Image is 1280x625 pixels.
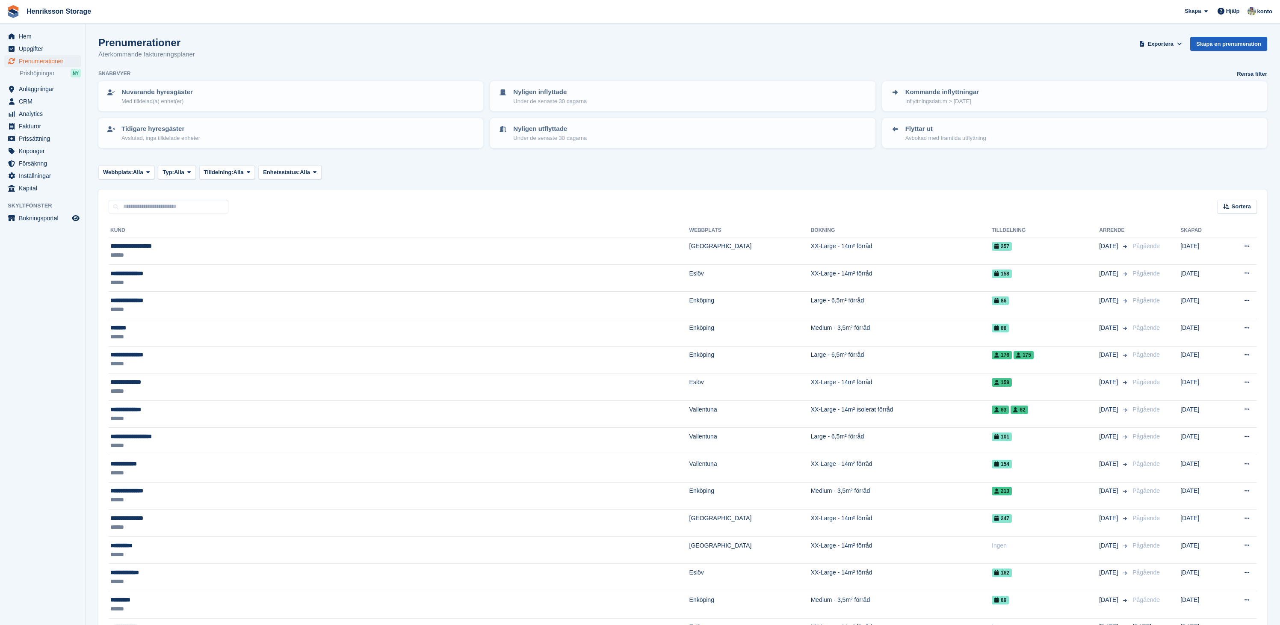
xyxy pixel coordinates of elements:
span: 175 [1014,351,1034,359]
span: 88 [992,324,1009,332]
td: [DATE] [1180,237,1222,265]
span: Pågående [1132,542,1160,549]
p: Flyttar ut [905,124,986,134]
span: Kapital [19,182,70,194]
span: Webbplats: [103,168,133,177]
span: CRM [19,95,70,107]
h1: Prenumerationer [98,37,195,48]
span: Pågående [1132,270,1160,277]
span: Hem [19,30,70,42]
a: menu [4,145,81,157]
button: Exportera [1138,37,1183,51]
a: menu [4,43,81,55]
span: [DATE] [1099,541,1120,550]
td: [DATE] [1180,400,1222,428]
td: Large - 6,5m² förråd [811,292,992,319]
td: Large - 6,5m² förråd [811,428,992,455]
span: Kuponger [19,145,70,157]
span: Fakturor [19,120,70,132]
span: Bokningsportal [19,212,70,224]
td: Enköping [689,292,811,319]
span: Försäkring [19,157,70,169]
button: Webbplats: Alla [98,165,154,179]
p: Nyligen utflyttade [513,124,587,134]
td: [DATE] [1180,536,1222,564]
span: 86 [992,296,1009,305]
td: Enköping [689,319,811,346]
a: meny [4,212,81,224]
span: Alla [234,168,244,177]
div: Ingen [992,541,1099,550]
a: menu [4,95,81,107]
td: XX-Large - 14m² förråd [811,264,992,292]
td: [DATE] [1180,264,1222,292]
span: [DATE] [1099,323,1120,332]
td: XX-Large - 14m² förråd [811,373,992,401]
td: Eslöv [689,373,811,401]
td: Vallentuna [689,400,811,428]
span: [DATE] [1099,486,1120,495]
a: Skapa en prenumeration [1190,37,1267,51]
td: Enköping [689,482,811,509]
td: [DATE] [1180,292,1222,319]
p: Under de senaste 30 dagarna [513,97,587,106]
span: 247 [992,514,1012,523]
span: 257 [992,242,1012,251]
span: 176 [992,351,1012,359]
p: Återkommande faktureringsplaner [98,50,195,59]
a: Rensa filter [1237,70,1267,78]
td: Enköping [689,346,811,373]
span: Alla [174,168,184,177]
td: XX-Large - 14m² förråd [811,509,992,537]
td: Medium - 3,5m² förråd [811,319,992,346]
a: Förhandsgranska butik [71,213,81,223]
p: Under de senaste 30 dagarna [513,134,587,142]
td: [DATE] [1180,482,1222,509]
td: [DATE] [1180,564,1222,591]
span: 62 [1011,406,1028,414]
td: [GEOGRAPHIC_DATA] [689,536,811,564]
span: Prenumerationer [19,55,70,67]
td: [DATE] [1180,591,1222,618]
span: Analytics [19,108,70,120]
span: Pågående [1132,487,1160,494]
span: Pågående [1132,569,1160,576]
a: menu [4,108,81,120]
span: [DATE] [1099,296,1120,305]
span: konto [1257,7,1272,16]
th: Kund [109,224,689,237]
button: Tilldelning: Alla [199,165,255,179]
span: [DATE] [1099,514,1120,523]
div: NY [71,69,81,77]
a: menu [4,30,81,42]
a: menu [4,182,81,194]
span: 159 [992,378,1012,387]
span: Sortera [1231,202,1251,211]
span: Pågående [1132,460,1160,467]
span: [DATE] [1099,432,1120,441]
p: Kommande inflyttningar [905,87,979,97]
span: Alla [133,168,143,177]
span: [DATE] [1099,459,1120,468]
span: Prissättning [19,133,70,145]
td: [DATE] [1180,455,1222,482]
span: Pågående [1132,324,1160,331]
span: Tilldelning: [204,168,234,177]
td: [DATE] [1180,428,1222,455]
a: Nyligen inflyttade Under de senaste 30 dagarna [491,82,874,110]
span: Typ: [163,168,174,177]
td: Vallentuna [689,455,811,482]
span: Skapa [1185,7,1201,15]
button: Typ: Alla [158,165,195,179]
p: Inflyttningsdatum > [DATE] [905,97,979,106]
td: Eslöv [689,264,811,292]
a: menu [4,120,81,132]
h6: Snabbvyer [98,70,130,77]
td: XX-Large - 14m² förråd [811,237,992,265]
span: [DATE] [1099,595,1120,604]
td: Large - 6,5m² förråd [811,346,992,373]
span: Inställningar [19,170,70,182]
a: Nuvarande hyresgäster Med tilldelad(a) enhet(er) [99,82,482,110]
span: Pågående [1132,297,1160,304]
span: 213 [992,487,1012,495]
